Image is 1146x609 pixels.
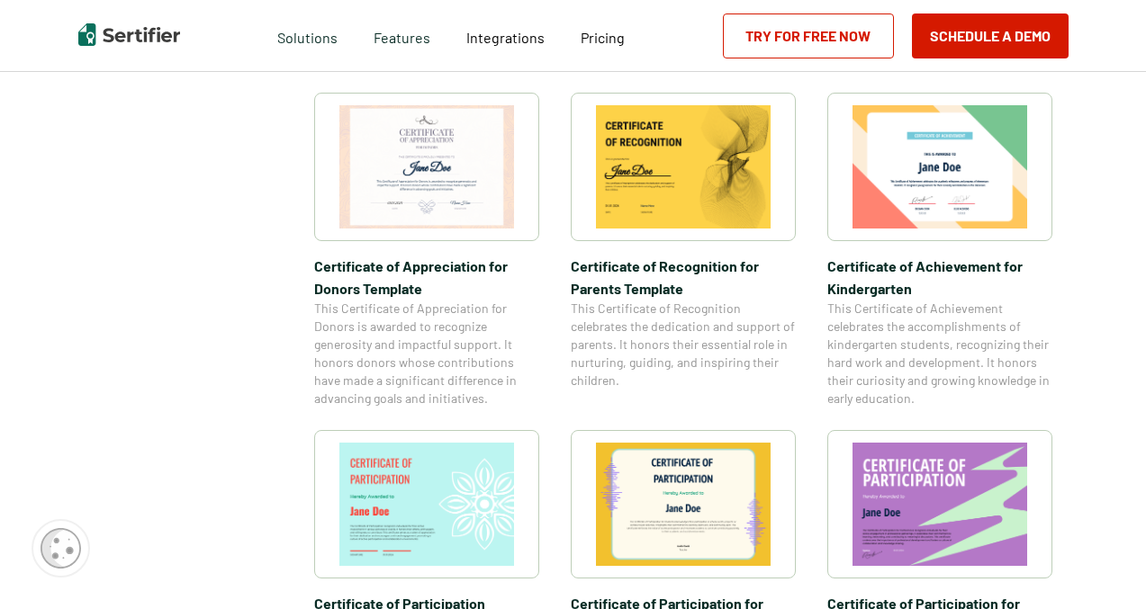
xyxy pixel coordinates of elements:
[314,300,539,407] span: This Certificate of Appreciation for Donors is awarded to recognize generosity and impactful supp...
[596,443,771,566] img: Certificate of Participation for Students​ Template
[571,300,796,390] span: This Certificate of Recognition celebrates the dedication and support of parents. It honors their...
[571,255,796,300] span: Certificate of Recognition for Parents Template
[466,29,545,46] span: Integrations
[571,93,796,407] a: Certificate of Recognition for Parents TemplateCertificate of Recognition for Parents TemplateThi...
[827,93,1052,407] a: Certificate of Achievement for KindergartenCertificate of Achievement for KindergartenThis Certif...
[314,255,539,300] span: Certificate of Appreciation for Donors​ Template
[827,255,1052,300] span: Certificate of Achievement for Kindergarten
[853,105,1027,228] img: Certificate of Achievement for Kindergarten
[912,13,1069,58] button: Schedule a Demo
[1056,523,1146,609] iframe: Chat Widget
[277,24,338,47] span: Solutions
[581,24,625,47] a: Pricing
[827,300,1052,407] span: This Certificate of Achievement celebrates the accomplishments of kindergarten students, recogniz...
[596,105,771,228] img: Certificate of Recognition for Parents Template
[41,528,81,569] img: Cookie Popup Icon
[466,24,545,47] a: Integrations
[339,443,514,566] img: Certificate of Participation Template
[374,24,430,47] span: Features
[314,93,539,407] a: Certificate of Appreciation for Donors​ TemplateCertificate of Appreciation for Donors​ TemplateT...
[581,29,625,46] span: Pricing
[78,23,180,46] img: Sertifier | Digital Credentialing Platform
[853,443,1027,566] img: Certificate of Participation for Conference​s
[339,105,514,228] img: Certificate of Appreciation for Donors​ Template
[723,13,894,58] a: Try for Free Now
